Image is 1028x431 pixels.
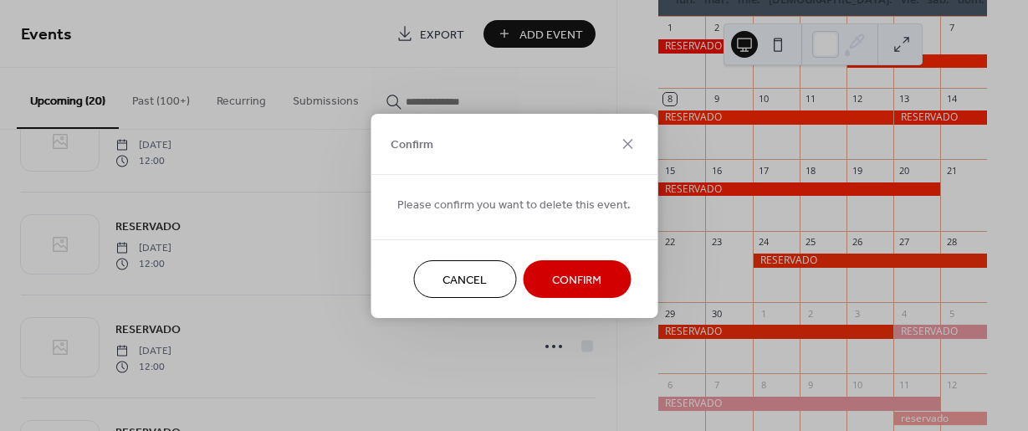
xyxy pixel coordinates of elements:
span: Cancel [442,271,487,289]
button: Cancel [413,260,516,298]
span: Confirm [552,271,601,289]
span: Confirm [391,136,433,154]
span: Please confirm you want to delete this event. [397,196,631,213]
button: Confirm [523,260,631,298]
